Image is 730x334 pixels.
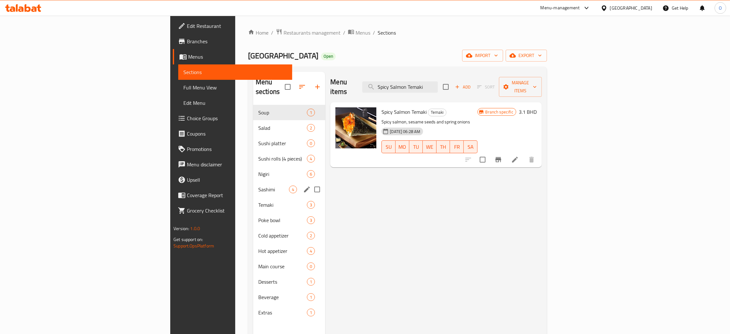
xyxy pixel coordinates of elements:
span: 3 [307,202,315,208]
span: Main course [258,263,307,270]
div: items [307,278,315,286]
a: Promotions [173,141,292,157]
span: O [719,4,722,12]
span: Poke bowl [258,216,307,224]
span: Sashimi [258,186,289,193]
a: Full Menu View [178,80,292,95]
span: Select section [439,80,453,94]
button: Manage items [499,77,542,97]
span: Sections [378,29,396,37]
span: 1.0.0 [190,224,200,233]
span: 0 [307,140,315,146]
span: Sushi platter [258,139,307,147]
a: Edit Menu [178,95,292,111]
span: FR [453,142,461,152]
span: import [467,52,498,60]
a: Menus [348,29,370,37]
button: TH [437,140,450,153]
div: Extras1 [253,305,325,320]
span: Grocery Checklist [187,207,287,214]
button: WE [423,140,437,153]
span: Extras [258,309,307,316]
a: Upsell [173,172,292,188]
span: Edit Restaurant [187,22,287,30]
span: Add [454,83,471,91]
a: Menu disclaimer [173,157,292,172]
div: Open [321,53,336,60]
span: Spicy Salmon Temaki [381,107,427,117]
span: Version: [173,224,189,233]
button: TU [409,140,423,153]
span: Nigiri [258,170,307,178]
div: items [307,232,315,239]
button: Add [453,82,473,92]
span: Temaki [428,109,446,116]
span: TU [412,142,421,152]
button: delete [524,152,539,167]
span: Promotions [187,145,287,153]
span: Desserts [258,278,307,286]
button: Add section [310,79,325,95]
div: Soup [258,109,307,116]
div: items [307,155,315,163]
button: SU [381,140,396,153]
div: items [307,201,315,209]
div: items [307,124,315,132]
span: Get support on: [173,235,203,244]
span: Select all sections [281,80,294,94]
span: Restaurants management [284,29,341,37]
div: [GEOGRAPHIC_DATA] [610,4,652,12]
span: Sort sections [294,79,310,95]
div: items [307,263,315,270]
div: Sushi rolls (4 pieces) [258,155,307,163]
a: Choice Groups [173,111,292,126]
span: 1 [307,310,315,316]
div: items [307,247,315,255]
span: 1 [307,110,315,116]
a: Grocery Checklist [173,203,292,218]
span: Branches [187,38,287,45]
span: 3 [307,217,315,223]
div: Cold appetizer2 [253,228,325,243]
a: Edit menu item [511,156,519,163]
span: Upsell [187,176,287,184]
span: MO [398,142,407,152]
span: Hot appetizer [258,247,307,255]
div: Temaki [428,109,446,116]
div: items [307,109,315,116]
span: Coupons [187,130,287,138]
a: Sections [178,64,292,80]
li: / [373,29,375,37]
h6: 3.1 BHD [519,107,537,116]
span: 0 [307,263,315,270]
div: Sushi rolls (4 pieces)4 [253,151,325,166]
div: Soup1 [253,105,325,120]
button: export [506,50,547,62]
h2: Menu items [330,77,354,96]
span: TH [439,142,448,152]
button: Branch-specific-item [491,152,506,167]
button: edit [302,185,312,194]
nav: Menu sections [253,102,325,323]
a: Coupons [173,126,292,141]
div: items [307,293,315,301]
span: Full Menu View [183,84,287,91]
span: Temaki [258,201,307,209]
span: Salad [258,124,307,132]
div: Sashimi4edit [253,182,325,197]
span: SU [384,142,393,152]
div: items [307,170,315,178]
span: SA [466,142,475,152]
a: Restaurants management [276,29,341,37]
span: Sections [183,68,287,76]
a: Branches [173,34,292,49]
span: Cold appetizer [258,232,307,239]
